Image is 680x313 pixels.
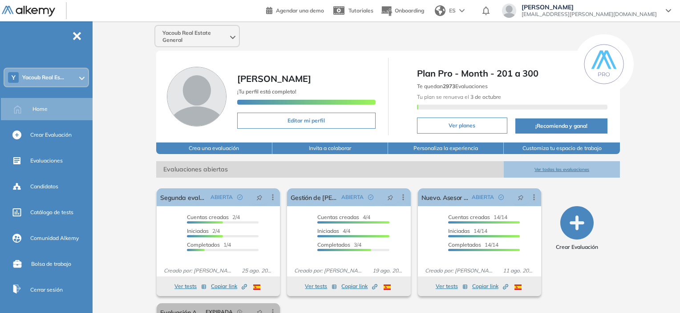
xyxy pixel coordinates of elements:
[156,142,272,154] button: Crea una evaluación
[522,4,657,11] span: [PERSON_NAME]
[2,6,55,17] img: Logo
[499,267,538,275] span: 11 ago. 2025
[384,285,391,290] img: ESP
[421,267,499,275] span: Creado por: [PERSON_NAME]
[187,241,220,248] span: Completados
[635,270,680,313] iframe: Chat Widget
[160,188,207,206] a: Segunda evaluación - Asesor Comercial.
[395,7,424,14] span: Onboarding
[30,234,79,242] span: Comunidad Alkemy
[515,118,607,134] button: ¡Recomienda y gana!
[160,267,238,275] span: Creado por: [PERSON_NAME]
[30,183,58,191] span: Candidatos
[469,93,501,100] b: 3 de octubre
[30,157,63,165] span: Evaluaciones
[504,142,619,154] button: Customiza tu espacio de trabajo
[556,206,598,251] button: Crear Evaluación
[238,267,276,275] span: 25 ago. 2025
[417,67,607,80] span: Plan Pro - Month - 201 a 300
[237,113,375,129] button: Editar mi perfil
[187,241,231,248] span: 1/4
[253,285,260,290] img: ESP
[317,241,350,248] span: Completados
[22,74,64,81] span: Yacoub Real Es...
[388,142,504,154] button: Personaliza la experiencia
[448,241,481,248] span: Completados
[317,228,350,234] span: 4/4
[522,11,657,18] span: [EMAIL_ADDRESS][PERSON_NAME][DOMAIN_NAME]
[435,5,445,16] img: world
[449,7,456,15] span: ES
[341,193,364,201] span: ABIERTA
[187,214,240,220] span: 2/4
[498,195,504,200] span: check-circle
[167,67,227,126] img: Foto de perfil
[472,282,508,290] span: Copiar link
[380,1,424,20] button: Onboarding
[305,281,337,292] button: Ver tests
[380,190,400,204] button: pushpin
[272,142,388,154] button: Invita a colaborar
[448,214,490,220] span: Cuentas creadas
[472,281,508,292] button: Copiar link
[448,241,498,248] span: 14/14
[317,228,339,234] span: Iniciadas
[368,195,373,200] span: check-circle
[369,267,407,275] span: 19 ago. 2025
[448,214,507,220] span: 14/14
[30,131,72,139] span: Crear Evaluación
[211,281,247,292] button: Copiar link
[518,194,524,201] span: pushpin
[387,194,393,201] span: pushpin
[443,83,455,89] b: 2973
[504,161,619,178] button: Ver todas las evaluaciones
[448,228,487,234] span: 14/14
[162,29,228,44] span: Yacoub Real Estate General
[266,4,324,15] a: Agendar una demo
[210,193,233,201] span: ABIERTA
[174,281,206,292] button: Ver tests
[459,9,465,12] img: arrow
[291,267,368,275] span: Creado por: [PERSON_NAME]
[30,286,63,294] span: Cerrar sesión
[417,118,508,134] button: Ver planes
[12,74,16,81] span: Y
[514,285,522,290] img: ESP
[317,214,370,220] span: 4/4
[256,194,263,201] span: pushpin
[30,208,73,216] span: Catálogo de tests
[436,281,468,292] button: Ver tests
[635,270,680,313] div: Widget de chat
[417,83,488,89] span: Te quedan Evaluaciones
[417,93,501,100] span: Tu plan se renueva el
[187,228,209,234] span: Iniciadas
[472,193,494,201] span: ABIERTA
[556,243,598,251] span: Crear Evaluación
[317,241,361,248] span: 3/4
[237,195,243,200] span: check-circle
[156,161,504,178] span: Evaluaciones abiertas
[31,260,71,268] span: Bolsa de trabajo
[276,7,324,14] span: Agendar una demo
[237,73,311,84] span: [PERSON_NAME]
[341,281,377,292] button: Copiar link
[421,188,468,206] a: Nuevo. Asesor comercial
[291,188,337,206] a: Gestión de [PERSON_NAME].
[187,228,220,234] span: 2/4
[348,7,373,14] span: Tutoriales
[211,282,247,290] span: Copiar link
[250,190,269,204] button: pushpin
[32,105,48,113] span: Home
[187,214,229,220] span: Cuentas creadas
[341,282,377,290] span: Copiar link
[511,190,530,204] button: pushpin
[317,214,359,220] span: Cuentas creadas
[448,228,470,234] span: Iniciadas
[237,88,296,95] span: ¡Tu perfil está completo!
